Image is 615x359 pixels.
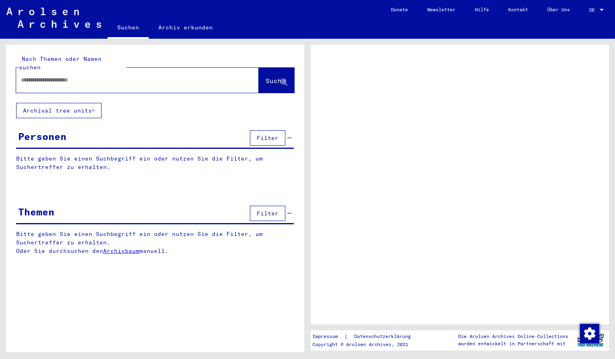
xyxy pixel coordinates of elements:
[250,206,285,221] button: Filter
[6,8,101,28] img: Arolsen_neg.svg
[19,55,102,71] mat-label: Nach Themen oder Namen suchen
[266,77,286,85] span: Suche
[18,129,66,144] div: Personen
[16,103,102,118] button: Archival tree units
[257,210,278,217] span: Filter
[580,324,599,343] div: Zustimmung ändern
[348,332,420,341] a: Datenschutzerklärung
[257,134,278,142] span: Filter
[259,68,294,93] button: Suche
[108,18,149,39] a: Suchen
[149,18,222,37] a: Archiv erkunden
[458,333,568,340] p: Die Arolsen Archives Online-Collections
[312,332,344,341] a: Impressum
[576,330,606,350] img: yv_logo.png
[16,154,294,171] p: Bitte geben Sie einen Suchbegriff ein oder nutzen Sie die Filter, um Suchertreffer zu erhalten.
[250,130,285,146] button: Filter
[103,247,139,255] a: Archivbaum
[580,324,599,343] img: Zustimmung ändern
[458,340,568,347] p: wurden entwickelt in Partnerschaft mit
[16,230,294,255] p: Bitte geben Sie einen Suchbegriff ein oder nutzen Sie die Filter, um Suchertreffer zu erhalten. O...
[312,341,420,348] p: Copyright © Arolsen Archives, 2021
[589,7,598,13] span: DE
[18,205,54,219] div: Themen
[312,332,420,341] div: |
